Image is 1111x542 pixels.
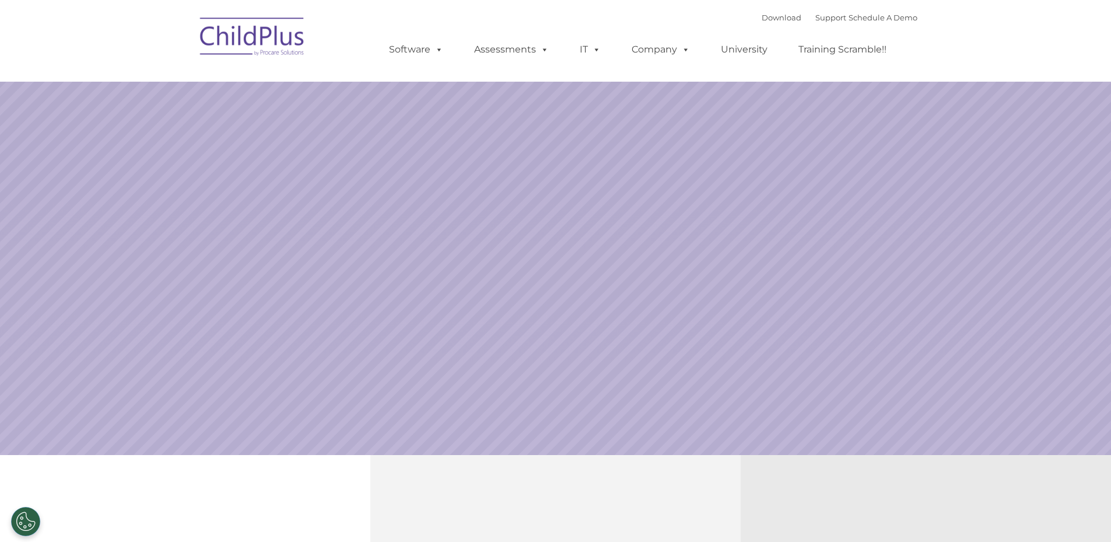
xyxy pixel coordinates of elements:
[11,507,40,536] button: Cookies Settings
[194,9,311,68] img: ChildPlus by Procare Solutions
[620,38,702,61] a: Company
[849,13,917,22] a: Schedule A Demo
[377,38,455,61] a: Software
[762,13,801,22] a: Download
[787,38,898,61] a: Training Scramble!!
[568,38,612,61] a: IT
[762,13,917,22] font: |
[709,38,779,61] a: University
[462,38,560,61] a: Assessments
[815,13,846,22] a: Support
